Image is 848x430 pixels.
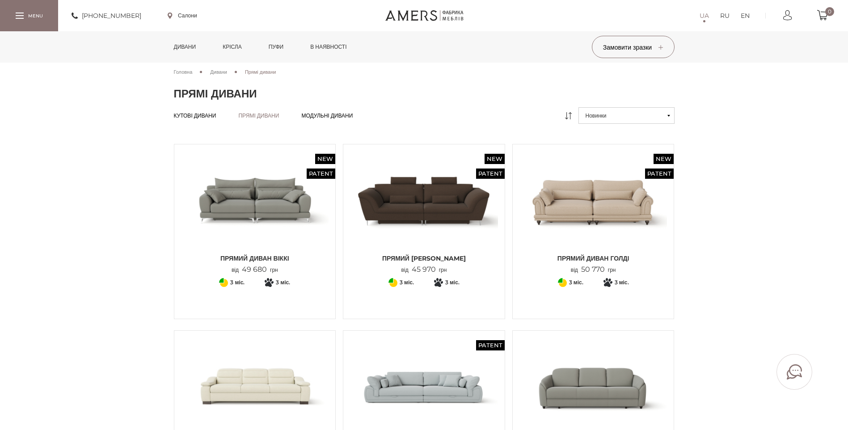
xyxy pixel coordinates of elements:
[174,112,216,119] a: Кутові дивани
[645,169,674,179] span: Patent
[569,277,583,288] span: 3 міс.
[210,68,227,76] a: Дивани
[174,69,193,75] span: Головна
[301,112,353,119] a: Модульні дивани
[519,254,667,263] span: Прямий диван ГОЛДІ
[825,7,834,16] span: 0
[476,340,505,350] span: Patent
[216,31,248,63] a: Крісла
[400,277,414,288] span: 3 міс.
[350,254,498,263] span: Прямий [PERSON_NAME]
[571,266,616,274] p: від грн
[232,266,278,274] p: від грн
[230,277,245,288] span: 3 міс.
[210,69,227,75] span: Дивани
[578,265,608,274] span: 50 770
[181,151,329,274] a: New Patent Прямий диван ВІККІ Прямий диван ВІККІ Прямий диван ВІККІ від49 680грн
[578,107,675,124] button: Новинки
[720,10,730,21] a: RU
[168,12,197,20] a: Салони
[485,154,505,164] span: New
[445,277,460,288] span: 3 міс.
[174,68,193,76] a: Головна
[615,277,629,288] span: 3 міс.
[654,154,674,164] span: New
[181,254,329,263] span: Прямий диван ВІККІ
[239,265,270,274] span: 49 680
[315,154,335,164] span: New
[72,10,141,21] a: [PHONE_NUMBER]
[350,151,498,274] a: New Patent Прямий Диван Грейсі Прямий Диван Грейсі Прямий [PERSON_NAME] від45 970грн
[276,277,290,288] span: 3 міс.
[174,87,675,101] h1: Прямі дивани
[592,36,675,58] button: Замовити зразки
[307,169,335,179] span: Patent
[741,10,750,21] a: EN
[167,31,203,63] a: Дивани
[304,31,353,63] a: в наявності
[700,10,709,21] a: UA
[409,265,439,274] span: 45 970
[603,43,663,51] span: Замовити зразки
[519,151,667,274] a: New Patent Прямий диван ГОЛДІ Прямий диван ГОЛДІ Прямий диван ГОЛДІ від50 770грн
[262,31,291,63] a: Пуфи
[401,266,447,274] p: від грн
[476,169,505,179] span: Patent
